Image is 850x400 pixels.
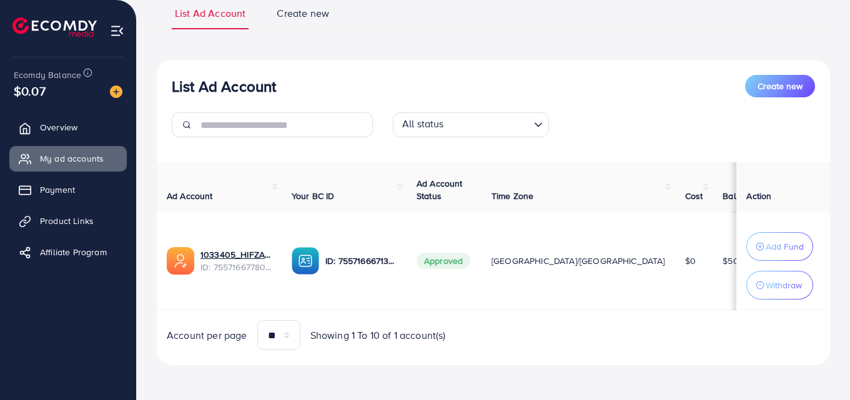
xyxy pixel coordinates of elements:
span: List Ad Account [175,6,245,21]
span: Showing 1 To 10 of 1 account(s) [310,328,446,343]
span: [GEOGRAPHIC_DATA]/[GEOGRAPHIC_DATA] [492,255,665,267]
img: logo [12,17,97,37]
button: Add Fund [746,232,813,261]
a: My ad accounts [9,146,127,171]
div: Search for option [393,112,549,137]
div: <span class='underline'>1033405_HIFZA_1759540067433</span></br>7557166778074513425 [200,248,272,274]
span: All status [400,114,447,134]
span: ID: 7557166778074513425 [200,261,272,273]
a: Product Links [9,208,127,233]
span: Your BC ID [292,190,335,202]
span: Time Zone [492,190,533,202]
span: Product Links [40,215,94,227]
button: Withdraw [746,271,813,300]
img: image [110,85,122,98]
span: Ecomdy Balance [14,69,81,81]
span: Create new [277,6,329,21]
span: $0 [685,255,696,267]
span: Overview [40,121,77,134]
span: $0.07 [12,73,47,109]
span: Ad Account [167,190,213,202]
span: Affiliate Program [40,246,107,258]
p: ID: 7557166671383773201 [325,253,397,268]
span: Ad Account Status [417,177,463,202]
span: Account per page [167,328,247,343]
span: My ad accounts [40,152,104,165]
input: Search for option [448,115,529,134]
p: Withdraw [766,278,802,293]
button: Create new [745,75,815,97]
span: Create new [758,80,803,92]
img: ic-ads-acc.e4c84228.svg [167,247,194,275]
span: Approved [417,253,470,269]
a: 1033405_HIFZA_1759540067433 [200,248,272,261]
a: Affiliate Program [9,240,127,265]
span: $50 [723,255,738,267]
span: Payment [40,183,75,196]
img: ic-ba-acc.ded83a64.svg [292,247,319,275]
h3: List Ad Account [172,77,276,95]
img: menu [110,24,124,38]
span: Action [746,190,771,202]
span: Balance [723,190,756,202]
iframe: Chat [797,344,841,391]
p: Add Fund [766,239,804,254]
a: Payment [9,177,127,202]
a: Overview [9,115,127,140]
span: Cost [685,190,703,202]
